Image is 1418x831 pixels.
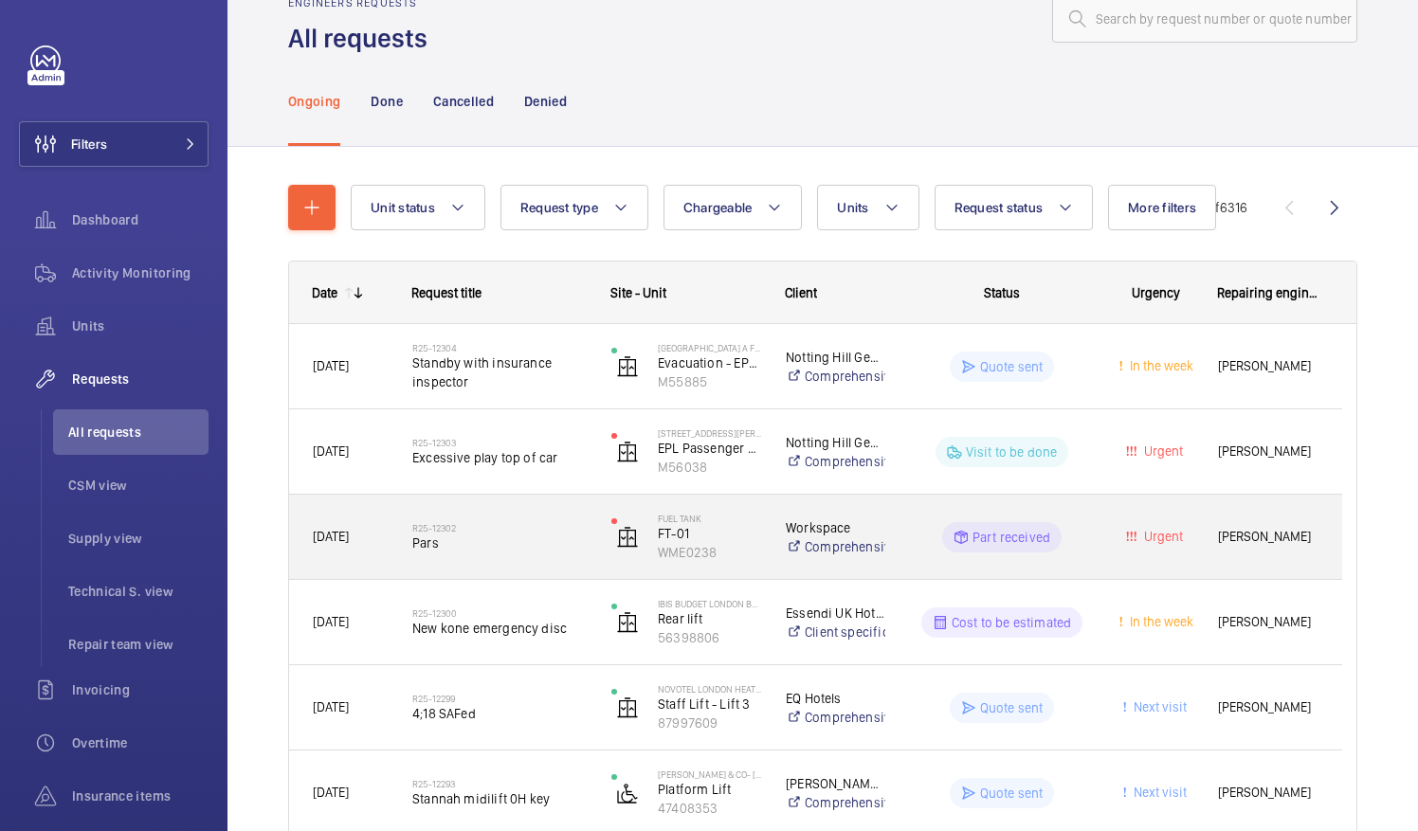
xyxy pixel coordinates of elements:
span: [DATE] [313,785,349,800]
p: 87997609 [658,714,761,732]
a: Comprehensive [786,367,885,386]
p: Rear lift [658,609,761,628]
span: All requests [68,423,209,442]
p: M55885 [658,372,761,391]
img: elevator.svg [616,611,639,634]
span: More filters [1128,200,1196,215]
span: Urgency [1132,285,1180,300]
span: Urgent [1140,529,1183,544]
button: Unit status [351,185,485,230]
span: [PERSON_NAME] [1218,355,1318,377]
span: Site - Unit [610,285,666,300]
p: [PERSON_NAME] Kensington Limited- [STREET_ADDRESS] [786,774,885,793]
span: Insurance items [72,786,209,805]
div: Press SPACE to select this row. [289,580,1342,665]
span: Status [984,285,1020,300]
p: [GEOGRAPHIC_DATA] A Flats 1-21 - High Risk Building [658,342,761,353]
a: Comprehensive [786,452,885,471]
span: Units [837,200,868,215]
h2: R25-12299 [412,693,587,704]
p: Cancelled [433,92,494,111]
p: 47408353 [658,799,761,818]
span: Repairing engineer [1217,285,1319,300]
p: Notting Hill Genesis [786,348,885,367]
button: Request status [935,185,1094,230]
span: Urgent [1140,443,1183,459]
span: Requests [72,370,209,388]
p: EPL Passenger Lift [658,439,761,458]
p: [PERSON_NAME] & Co- [STREET_ADDRESS] [658,768,761,780]
span: Request type [520,200,598,215]
span: Activity Monitoring [72,263,209,282]
span: [PERSON_NAME] [1218,441,1318,462]
p: Quote sent [980,357,1044,376]
span: New kone emergency disc [412,619,587,638]
p: Done [371,92,402,111]
p: WME0238 [658,543,761,562]
h2: R25-12302 [412,522,587,533]
a: Comprehensive [786,537,885,556]
span: Next visit [1130,699,1187,714]
p: Quote sent [980,698,1044,717]
button: Chargeable [664,185,803,230]
span: [PERSON_NAME] [1218,696,1318,718]
p: 56398806 [658,628,761,647]
a: Comprehensive [786,793,885,812]
p: M56038 [658,458,761,477]
span: Request status [954,200,1044,215]
p: Evacuation - EPL No 1 Flats 1-21 Block A [658,353,761,372]
span: [DATE] [313,699,349,714]
p: Fuel Tank [658,513,761,524]
span: 4;18 SAFed [412,704,587,723]
a: Comprehensive [786,708,885,727]
span: Dashboard [72,210,209,229]
h2: R25-12303 [412,437,587,448]
button: Request type [500,185,648,230]
span: Client [785,285,817,300]
p: Staff Lift - Lift 3 [658,695,761,714]
div: Press SPACE to select this row. [289,665,1342,750]
span: Technical S. view [68,582,209,601]
div: Date [312,285,337,300]
span: [DATE] [313,614,349,629]
h2: R25-12304 [412,342,587,353]
p: Cost to be estimated [952,613,1072,632]
h2: R25-12300 [412,607,587,619]
span: [DATE] [313,358,349,373]
span: Next visit [1130,785,1187,800]
span: Overtime [72,733,209,752]
span: [DATE] [313,529,349,544]
h2: R25-12293 [412,778,587,789]
span: Unit status [371,200,435,215]
p: Notting Hill Genesis [786,433,885,452]
a: Client specific [786,623,885,641]
button: Units [817,185,918,230]
span: Units [72,316,209,335]
button: Filters [19,121,209,167]
img: elevator.svg [616,696,639,719]
p: IBIS BUDGET LONDON BARKING [658,598,761,609]
span: Excessive play top of car [412,448,587,467]
img: elevator.svg [616,526,639,549]
p: [STREET_ADDRESS][PERSON_NAME] [658,427,761,439]
p: Part received [973,528,1050,547]
span: [PERSON_NAME] [1218,526,1318,548]
p: Platform Lift [658,780,761,799]
p: NOVOTEL LONDON HEATHROW [658,683,761,695]
p: Visit to be done [966,443,1058,461]
span: CSM view [68,476,209,495]
div: Press SPACE to select this row. [289,324,1342,409]
span: [DATE] [313,443,349,459]
span: Stannah midilift 0H key [412,789,587,808]
div: Press SPACE to select this row. [289,495,1342,580]
button: More filters [1108,185,1216,230]
span: Filters [71,135,107,154]
span: Chargeable [683,200,753,215]
p: Workspace [786,518,885,537]
p: Denied [524,92,567,111]
p: Quote sent [980,784,1044,803]
span: Standby with insurance inspector [412,353,587,391]
img: elevator.svg [616,355,639,378]
img: platform_lift.svg [616,782,639,804]
img: elevator.svg [616,441,639,463]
